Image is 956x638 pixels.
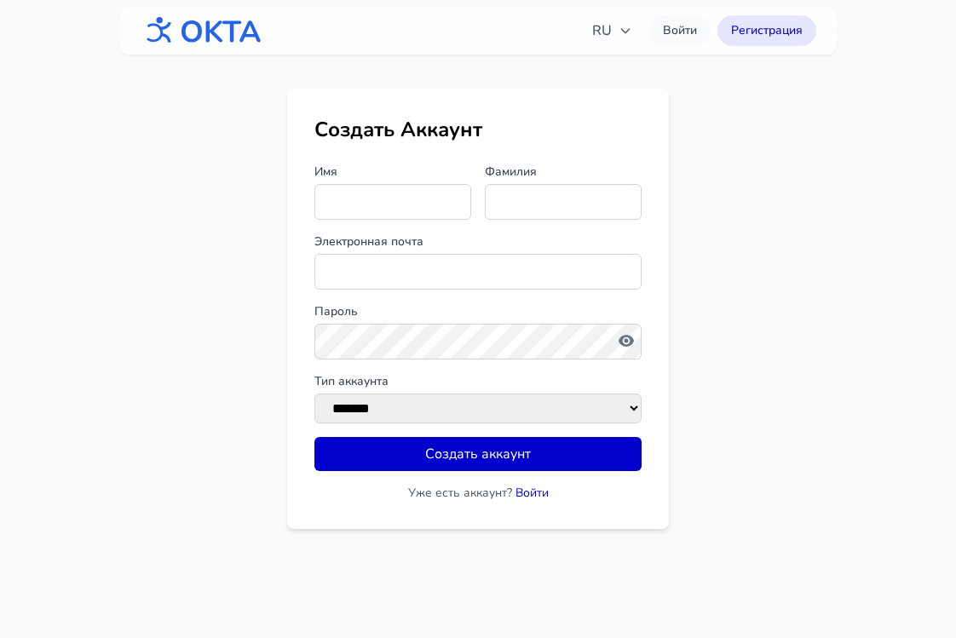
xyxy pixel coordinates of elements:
[649,15,711,46] a: Войти
[592,20,632,41] span: RU
[485,164,642,181] label: Фамилия
[515,485,549,501] a: Войти
[314,303,642,320] label: Пароль
[314,233,642,250] label: Электронная почта
[582,14,642,48] button: RU
[717,15,816,46] a: Регистрация
[314,485,642,502] p: Уже есть аккаунт?
[140,9,262,53] img: OKTA logo
[314,373,642,390] label: Тип аккаунта
[314,116,642,143] h1: Создать Аккаунт
[314,164,471,181] label: Имя
[314,437,642,471] button: Создать аккаунт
